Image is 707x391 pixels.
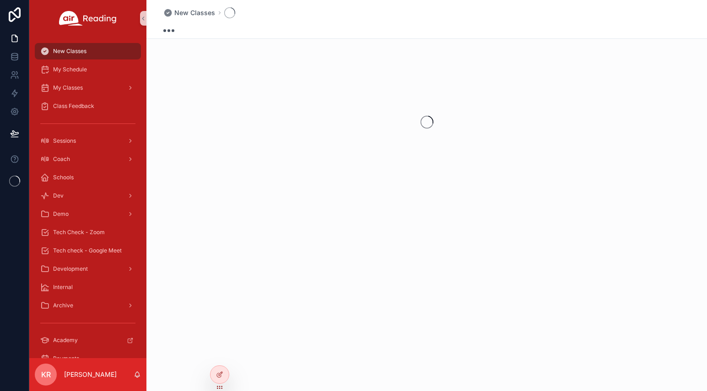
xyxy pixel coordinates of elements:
span: Demo [53,210,69,218]
span: Payments [53,355,79,362]
span: Schools [53,174,74,181]
a: New Classes [35,43,141,59]
a: New Classes [163,8,215,17]
a: Development [35,261,141,277]
span: KR [41,369,51,380]
a: Schools [35,169,141,186]
a: Internal [35,279,141,295]
a: Tech Check - Zoom [35,224,141,241]
span: Tech Check - Zoom [53,229,105,236]
span: Internal [53,284,73,291]
span: New Classes [174,8,215,17]
span: Sessions [53,137,76,145]
span: Development [53,265,88,273]
span: Tech check - Google Meet [53,247,122,254]
span: Archive [53,302,73,309]
a: My Classes [35,80,141,96]
a: Class Feedback [35,98,141,114]
a: Payments [35,350,141,367]
a: Archive [35,297,141,314]
span: Academy [53,337,78,344]
img: App logo [59,11,117,26]
a: Tech check - Google Meet [35,242,141,259]
a: Coach [35,151,141,167]
a: Demo [35,206,141,222]
a: Dev [35,187,141,204]
div: scrollable content [29,37,146,358]
span: Coach [53,155,70,163]
a: Academy [35,332,141,348]
span: Dev [53,192,64,199]
span: Class Feedback [53,102,94,110]
a: Sessions [35,133,141,149]
a: My Schedule [35,61,141,78]
p: [PERSON_NAME] [64,370,117,379]
span: My Classes [53,84,83,91]
span: My Schedule [53,66,87,73]
span: New Classes [53,48,86,55]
